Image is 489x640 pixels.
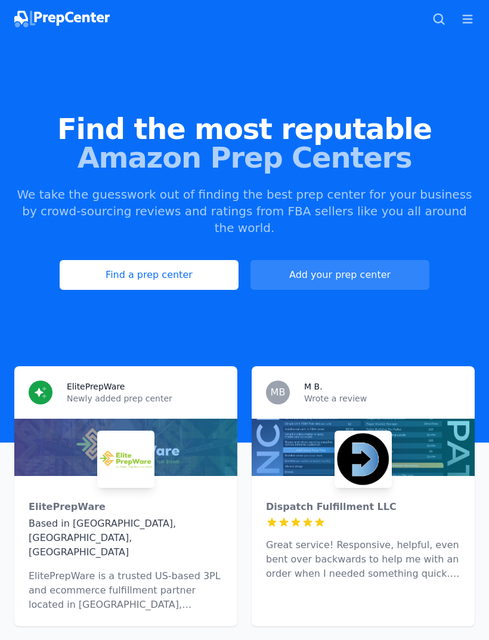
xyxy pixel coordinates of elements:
[304,381,323,392] h3: M B.
[271,388,286,397] span: MB
[60,260,239,290] a: Find a prep center
[14,11,110,27] img: PrepCenter
[29,500,223,514] div: ElitePrepWare
[67,381,125,392] h3: ElitePrepWare
[29,517,223,559] div: Based in [GEOGRAPHIC_DATA], [GEOGRAPHIC_DATA], [GEOGRAPHIC_DATA]
[16,186,473,236] p: We take the guesswork out of finding the best prep center for your business by crowd-sourcing rev...
[14,366,237,626] a: ElitePrepWareNewly added prep centerElitePrepWareElitePrepWareBased in [GEOGRAPHIC_DATA], [GEOGRA...
[337,433,389,486] img: Dispatch Fulfillment LLC
[100,433,152,486] img: ElitePrepWare
[14,143,475,172] span: Amazon Prep Centers
[266,500,460,514] div: Dispatch Fulfillment LLC
[266,538,460,581] p: Great service! Responsive, helpful, even bent over backwards to help me with an order when I need...
[252,366,475,626] a: MBM B.Wrote a reviewDispatch Fulfillment LLCDispatch Fulfillment LLCGreat service! Responsive, he...
[304,392,460,404] p: Wrote a review
[29,569,223,612] p: ElitePrepWare is a trusted US-based 3PL and ecommerce fulfillment partner located in [GEOGRAPHIC_...
[14,115,475,143] span: Find the most reputable
[67,392,223,404] p: Newly added prep center
[250,260,429,290] a: Add your prep center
